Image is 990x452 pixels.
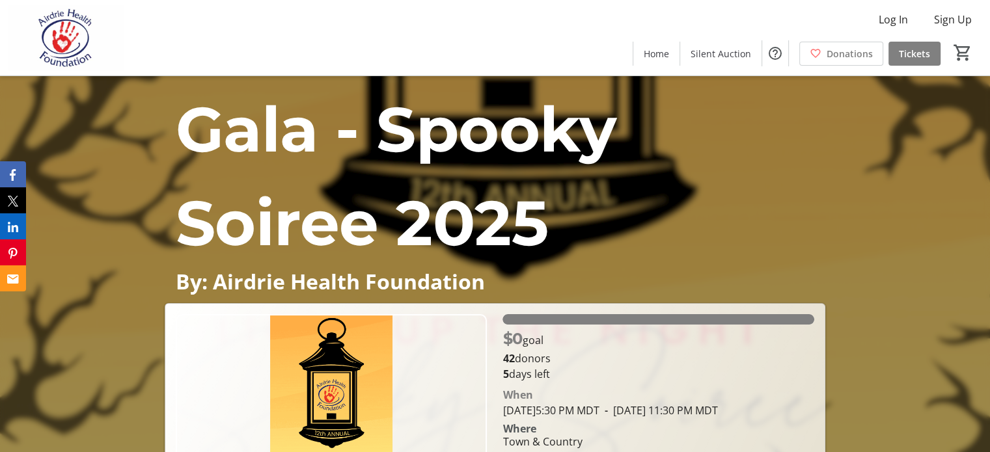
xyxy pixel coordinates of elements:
a: Tickets [888,42,941,66]
span: Tickets [899,47,930,60]
a: Home [633,42,680,66]
span: Home [644,47,669,60]
span: - [599,403,612,418]
button: Help [762,40,788,66]
div: Where [502,423,536,434]
span: Sign Up [934,12,972,27]
div: Town & Country [502,434,676,449]
p: days left [502,366,814,382]
a: Silent Auction [680,42,762,66]
div: 100% of fundraising goal reached [502,314,814,325]
p: donors [502,351,814,366]
span: [DATE] 5:30 PM MDT [502,403,599,418]
a: Donations [799,42,883,66]
p: goal [502,327,543,351]
span: 5 [502,367,508,381]
button: Cart [951,41,974,64]
div: When [502,387,532,403]
span: Silent Auction [691,47,751,60]
span: [DATE] 11:30 PM MDT [599,403,717,418]
img: Airdrie Health Foundation's Logo [8,5,124,70]
b: 42 [502,351,514,366]
button: Sign Up [924,9,982,30]
p: By: Airdrie Health Foundation [175,270,814,293]
button: Log In [868,9,918,30]
span: Donations [827,47,873,60]
span: $0 [502,329,522,348]
span: Log In [879,12,908,27]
